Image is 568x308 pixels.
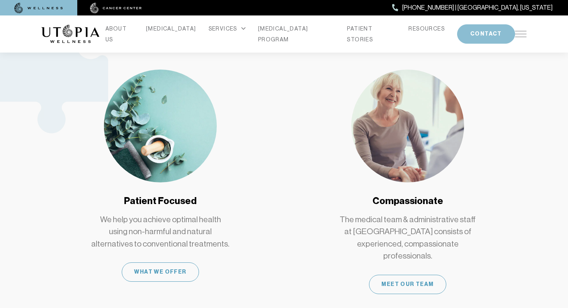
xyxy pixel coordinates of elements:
img: Compassionate [351,70,464,182]
a: [MEDICAL_DATA] [146,23,196,34]
div: Meet Our Team [369,275,446,294]
img: Patient Focused [104,70,217,182]
a: PATIENT STORIES [347,23,396,45]
img: logo [41,25,99,43]
img: cancer center [90,3,142,14]
button: CONTACT [457,24,515,44]
a: ABOUT US [105,23,134,45]
img: icon-hamburger [515,31,527,37]
a: RESOURCES [408,23,445,34]
h4: Compassionate [372,195,443,208]
p: The medical team & administrative staff at [GEOGRAPHIC_DATA] consists of experienced, compassiona... [338,214,477,262]
p: We help you achieve optimal health using non-harmful and natural alternatives to conventional tre... [91,214,230,250]
div: SERVICES [209,23,246,34]
a: CompassionateThe medical team & administrative staff at [GEOGRAPHIC_DATA] consists of experienced... [289,70,527,294]
h4: Patient Focused [124,195,197,208]
a: [MEDICAL_DATA] PROGRAM [258,23,335,45]
div: What We Offer [122,262,199,282]
img: wellness [14,3,63,14]
span: [PHONE_NUMBER] | [GEOGRAPHIC_DATA], [US_STATE] [402,3,553,13]
a: [PHONE_NUMBER] | [GEOGRAPHIC_DATA], [US_STATE] [392,3,553,13]
a: Patient FocusedWe help you achieve optimal health using non-harmful and natural alternatives to c... [41,70,279,282]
